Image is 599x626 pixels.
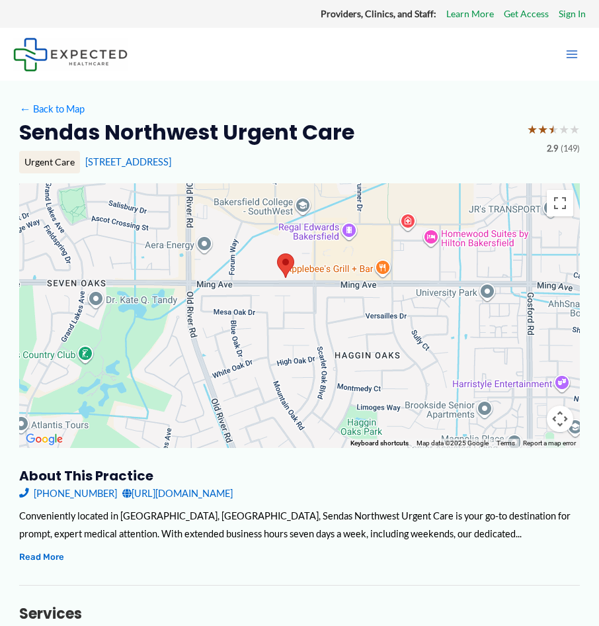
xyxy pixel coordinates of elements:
[350,439,409,448] button: Keyboard shortcuts
[538,118,548,141] span: ★
[559,118,569,141] span: ★
[13,38,128,71] img: Expected Healthcare Logo - side, dark font, small
[523,439,576,447] a: Report a map error
[22,431,66,448] img: Google
[19,484,117,502] a: [PHONE_NUMBER]
[22,431,66,448] a: Open this area in Google Maps (opens a new window)
[504,5,549,22] a: Get Access
[19,507,580,543] div: Conveniently located in [GEOGRAPHIC_DATA], [GEOGRAPHIC_DATA], Sendas Northwest Urgent Care is you...
[561,141,580,157] span: (149)
[321,8,436,19] strong: Providers, Clinics, and Staff:
[417,439,489,447] span: Map data ©2025 Google
[122,484,233,502] a: [URL][DOMAIN_NAME]
[19,549,64,564] button: Read More
[548,118,559,141] span: ★
[19,467,580,484] h3: About this practice
[19,118,354,146] h2: Sendas Northwest Urgent Care
[19,151,80,173] div: Urgent Care
[547,141,558,157] span: 2.9
[19,103,31,115] span: ←
[19,605,580,623] h3: Services
[547,406,573,432] button: Map camera controls
[559,5,586,22] a: Sign In
[547,190,573,216] button: Toggle fullscreen view
[527,118,538,141] span: ★
[446,5,494,22] a: Learn More
[19,100,85,118] a: ←Back to Map
[569,118,580,141] span: ★
[85,156,171,167] a: [STREET_ADDRESS]
[497,439,515,447] a: Terms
